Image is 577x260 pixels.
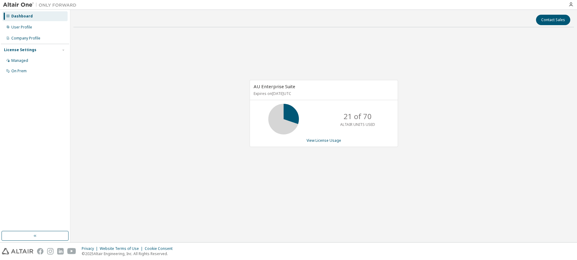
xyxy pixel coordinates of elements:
[67,248,76,254] img: youtube.svg
[11,25,32,30] div: User Profile
[11,14,33,19] div: Dashboard
[11,58,28,63] div: Managed
[2,248,33,254] img: altair_logo.svg
[145,246,176,251] div: Cookie Consent
[11,36,40,41] div: Company Profile
[340,122,375,127] p: ALTAIR UNITS USED
[100,246,145,251] div: Website Terms of Use
[47,248,54,254] img: instagram.svg
[82,246,100,251] div: Privacy
[4,47,36,52] div: License Settings
[3,2,80,8] img: Altair One
[307,138,341,143] a: View License Usage
[254,91,393,96] p: Expires on [DATE] UTC
[82,251,176,256] p: © 2025 Altair Engineering, Inc. All Rights Reserved.
[57,248,64,254] img: linkedin.svg
[344,111,372,122] p: 21 of 70
[536,15,570,25] button: Contact Sales
[254,83,295,89] span: AU Enterprise Suite
[11,69,27,73] div: On Prem
[37,248,43,254] img: facebook.svg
